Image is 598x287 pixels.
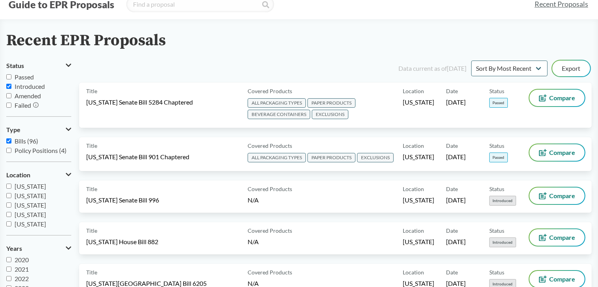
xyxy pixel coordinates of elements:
span: Status [489,142,504,150]
span: Status [489,87,504,95]
span: Location [403,87,424,95]
span: N/A [248,238,259,245]
span: Compare [549,276,575,282]
button: Compare [529,188,585,204]
h2: Recent EPR Proposals [6,32,166,50]
span: 2021 [15,265,29,273]
span: Date [446,226,458,235]
span: Compare [549,95,575,101]
span: [DATE] [446,196,466,204]
span: Introduced [15,83,45,90]
span: [US_STATE] [15,182,46,190]
span: PAPER PRODUCTS [307,98,355,108]
input: 2020 [6,257,11,262]
span: [DATE] [446,98,466,107]
span: Covered Products [248,142,292,150]
span: Introduced [489,196,516,206]
span: Location [403,268,424,276]
span: Status [489,268,504,276]
span: [US_STATE] Senate Bill 901 Chaptered [86,153,189,161]
span: EXCLUSIONS [357,153,394,162]
span: Covered Products [248,87,292,95]
input: Introduced [6,84,11,89]
span: Title [86,185,97,193]
span: Status [489,226,504,235]
input: Bills (96) [6,138,11,143]
span: ALL PACKAGING TYPES [248,153,306,162]
input: [US_STATE] [6,212,11,217]
span: Compare [549,149,575,156]
span: N/A [248,196,259,204]
span: Date [446,142,458,150]
button: Compare [529,90,585,106]
div: Data current as of [DATE] [398,64,467,73]
span: Covered Products [248,226,292,235]
span: [DATE] [446,153,466,161]
span: Covered Products [248,268,292,276]
span: Policy Positions (4) [15,147,67,154]
button: Compare [529,229,585,246]
span: [US_STATE] Senate Bill 5284 Chaptered [86,98,193,107]
span: Location [403,226,424,235]
input: [US_STATE] [6,184,11,189]
span: 2022 [15,275,29,282]
span: Date [446,87,458,95]
span: Title [86,142,97,150]
input: [US_STATE] [6,221,11,226]
span: BEVERAGE CONTAINERS [248,110,310,119]
span: [US_STATE] Senate Bill 996 [86,196,159,204]
span: [US_STATE] [15,220,46,228]
input: Passed [6,74,11,79]
span: Status [6,62,24,69]
span: [US_STATE] [403,196,434,204]
button: Export [552,61,590,76]
input: Amended [6,93,11,98]
span: [US_STATE] [15,192,46,199]
input: 2021 [6,267,11,272]
input: [US_STATE] [6,193,11,198]
input: [US_STATE] [6,202,11,208]
button: Compare [529,144,585,161]
button: Location [6,168,71,182]
span: Compare [549,193,575,199]
span: [US_STATE] [403,237,434,246]
span: EXCLUSIONS [312,110,348,119]
span: Covered Products [248,185,292,193]
span: [US_STATE] House Bill 882 [86,237,158,246]
span: Date [446,185,458,193]
button: Years [6,242,71,255]
button: Type [6,123,71,136]
input: Failed [6,103,11,108]
span: [US_STATE] [15,201,46,209]
span: Years [6,245,22,252]
span: Location [403,142,424,150]
span: Location [403,185,424,193]
span: [US_STATE] [15,211,46,218]
span: N/A [248,280,259,287]
span: Title [86,226,97,235]
span: Passed [489,98,508,108]
input: Policy Positions (4) [6,148,11,153]
button: Status [6,59,71,72]
span: PAPER PRODUCTS [307,153,355,162]
span: Compare [549,234,575,241]
span: Introduced [489,237,516,247]
span: [US_STATE] [403,98,434,107]
span: Passed [489,153,508,162]
span: Title [86,87,97,95]
span: Date [446,268,458,276]
span: ALL PACKAGING TYPES [248,98,306,108]
span: [US_STATE] [403,153,434,161]
span: [DATE] [446,237,466,246]
span: Bills (96) [15,137,38,145]
span: Type [6,126,20,133]
input: 2022 [6,276,11,281]
span: 2020 [15,256,29,263]
span: Status [489,185,504,193]
span: Amended [15,92,41,99]
span: Title [86,268,97,276]
span: Failed [15,101,31,109]
span: Location [6,171,30,178]
span: Passed [15,73,34,81]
